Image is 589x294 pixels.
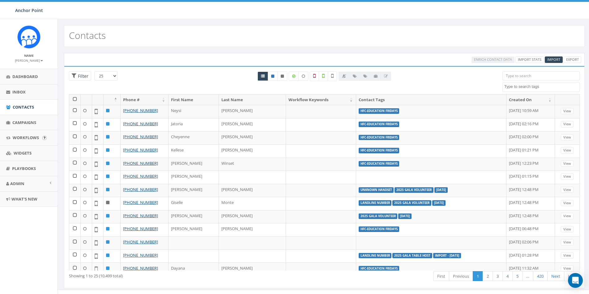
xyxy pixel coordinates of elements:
label: HFC-Education Fridays [359,135,399,140]
a: [PHONE_NUMBER] [123,147,158,153]
a: All contacts [258,72,268,81]
label: unknown handset [359,187,394,193]
td: [PERSON_NAME] [219,184,286,197]
small: Name [24,53,34,58]
a: First [433,271,449,281]
td: [DATE] 01:28 PM [506,250,555,263]
a: View [561,187,574,193]
span: What's New [11,196,37,202]
td: Kellese [169,144,219,158]
td: [PERSON_NAME] [169,223,219,236]
a: View [561,226,574,233]
a: [PHONE_NUMBER] [123,213,158,218]
th: Phone #: activate to sort column ascending [121,94,169,105]
td: Monte [219,197,286,210]
td: Winset [219,158,286,171]
a: [PHONE_NUMBER] [123,265,158,271]
label: HFC-Education Fridays [359,122,399,127]
td: Jatoria [169,118,219,131]
a: [PERSON_NAME] [15,57,43,63]
td: [DATE] 02:16 PM [506,118,555,131]
td: [DATE] 06:48 PM [506,223,555,236]
a: 3 [493,271,503,281]
div: Showing 1 to 25 (10,499 total) [69,271,276,279]
label: landline number [359,200,392,206]
textarea: Search [504,84,579,89]
td: [PERSON_NAME] [219,263,286,276]
td: [PERSON_NAME] [219,105,286,118]
span: CSV files only [547,57,560,62]
th: Last Name [219,94,286,105]
span: Widgets [14,150,32,156]
div: Open Intercom Messenger [568,273,583,288]
td: [PERSON_NAME] [169,171,219,184]
h2: Contacts [69,30,106,40]
span: Workflows [13,135,39,140]
a: [PHONE_NUMBER] [123,108,158,113]
span: Advance Filter [69,71,91,81]
label: HFC-Education Fridays [359,226,399,232]
label: 2025 Gala Volunteer [395,187,433,193]
label: Data not Enriched [298,72,308,81]
td: [PERSON_NAME] [219,223,286,236]
label: Data Enriched [289,72,299,81]
a: View [561,200,574,206]
a: [PHONE_NUMBER] [123,226,158,231]
a: 420 [533,271,548,281]
span: Campaigns [12,120,36,125]
a: [PHONE_NUMBER] [123,160,158,166]
a: View [561,121,574,127]
label: 2025 Gala Volunteer [392,200,431,206]
td: [DATE] 11:32 AM [506,263,555,276]
label: HFC-Education Fridays [359,266,399,271]
th: Workflow Keywords: activate to sort column ascending [286,94,356,105]
label: Validated [319,71,328,81]
span: Import [547,57,560,62]
a: [PHONE_NUMBER] [123,200,158,205]
a: Import [545,56,563,63]
th: First Name [169,94,219,105]
td: [DATE] 01:21 PM [506,144,555,158]
span: Contacts [13,104,34,110]
td: Neysi [169,105,219,118]
label: [DATE] [432,200,446,206]
a: Export [564,56,581,63]
label: landline number [359,253,392,259]
a: View [561,147,574,154]
td: Cheyenne [169,131,219,144]
td: [DATE] 12:48 PM [506,197,555,210]
label: [DATE] [398,213,412,219]
label: Import - [DATE] [433,253,461,259]
td: [PERSON_NAME] [219,131,286,144]
a: Active [268,72,278,81]
label: [DATE] [434,187,448,193]
a: [PHONE_NUMBER] [123,239,158,245]
label: Not a Mobile [310,71,319,81]
td: [DATE] 02:00 PM [506,131,555,144]
a: View [561,265,574,272]
a: View [561,108,574,114]
span: Inbox [12,89,26,95]
span: Anchor Point [15,7,43,13]
label: 2025 Gala Table Host [392,253,432,259]
td: Dayana [169,263,219,276]
span: Dashboard [12,74,38,79]
a: Next [547,271,564,281]
td: [DATE] 02:06 PM [506,236,555,250]
td: [PERSON_NAME] [219,118,286,131]
td: [DATE] 12:48 PM [506,210,555,223]
a: 1 [473,271,483,281]
small: [PERSON_NAME] [15,58,43,63]
i: This phone number is unsubscribed and has opted-out of all texts. [281,74,284,78]
a: Import Stats [515,56,544,63]
td: [PERSON_NAME] [169,210,219,223]
td: [DATE] 01:15 PM [506,171,555,184]
a: View [561,160,574,167]
img: Rally_platform_Icon_1.png [17,25,41,48]
a: [PHONE_NUMBER] [123,173,158,179]
label: HFC-Education Fridays [359,108,399,114]
td: [PERSON_NAME] [219,210,286,223]
a: View [561,239,574,246]
a: 2 [483,271,493,281]
a: 4 [502,271,513,281]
